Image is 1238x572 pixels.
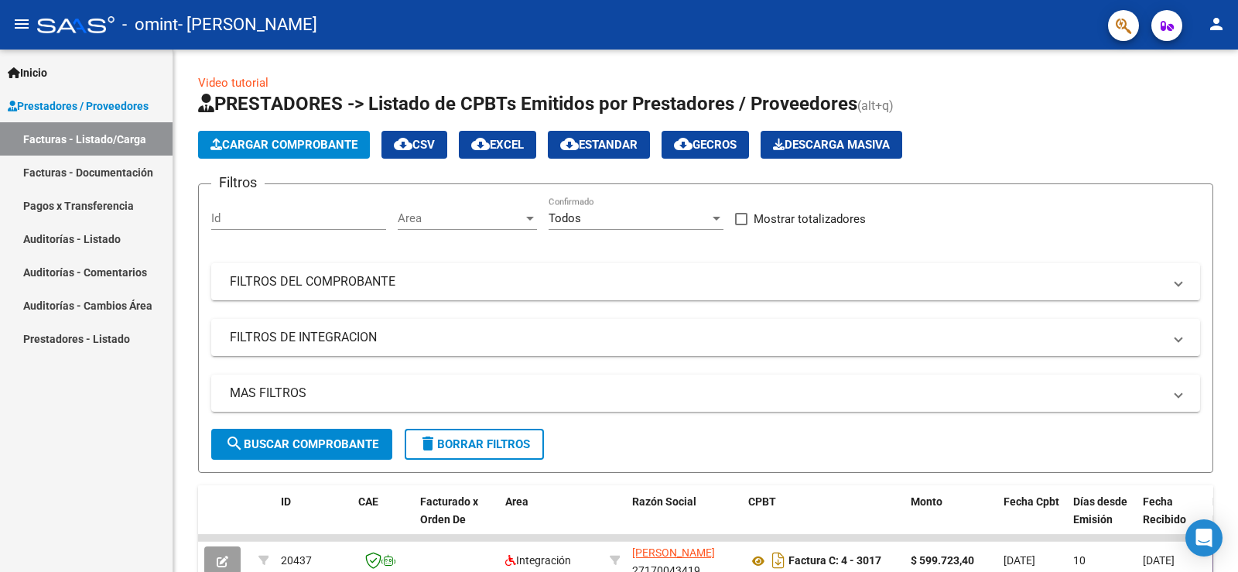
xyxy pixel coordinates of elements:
strong: $ 599.723,40 [911,554,974,567]
mat-icon: cloud_download [560,135,579,153]
mat-icon: delete [419,434,437,453]
mat-expansion-panel-header: FILTROS DE INTEGRACION [211,319,1200,356]
span: Estandar [560,138,638,152]
span: - [PERSON_NAME] [178,8,317,42]
datatable-header-cell: Facturado x Orden De [414,485,499,553]
span: 10 [1073,554,1086,567]
span: EXCEL [471,138,524,152]
datatable-header-cell: CPBT [742,485,905,553]
span: [DATE] [1004,554,1035,567]
span: CAE [358,495,378,508]
datatable-header-cell: Fecha Cpbt [997,485,1067,553]
span: Fecha Recibido [1143,495,1186,526]
span: (alt+q) [857,98,894,113]
span: Area [398,211,523,225]
strong: Factura C: 4 - 3017 [788,555,881,567]
button: Gecros [662,131,749,159]
button: Cargar Comprobante [198,131,370,159]
span: Razón Social [632,495,696,508]
datatable-header-cell: Fecha Recibido [1137,485,1206,553]
span: Descarga Masiva [773,138,890,152]
mat-expansion-panel-header: MAS FILTROS [211,375,1200,412]
mat-icon: cloud_download [674,135,693,153]
button: Buscar Comprobante [211,429,392,460]
span: Prestadores / Proveedores [8,98,149,115]
span: Mostrar totalizadores [754,210,866,228]
span: ID [281,495,291,508]
span: Monto [911,495,942,508]
div: Open Intercom Messenger [1185,519,1223,557]
datatable-header-cell: Monto [905,485,997,553]
span: Inicio [8,64,47,81]
span: Fecha Cpbt [1004,495,1059,508]
span: PRESTADORES -> Listado de CPBTs Emitidos por Prestadores / Proveedores [198,93,857,115]
span: Días desde Emisión [1073,495,1127,526]
datatable-header-cell: Días desde Emisión [1067,485,1137,553]
mat-panel-title: FILTROS DE INTEGRACION [230,329,1163,346]
span: Buscar Comprobante [225,437,378,451]
span: 20437 [281,554,312,567]
span: Borrar Filtros [419,437,530,451]
button: Descarga Masiva [761,131,902,159]
mat-panel-title: FILTROS DEL COMPROBANTE [230,273,1163,290]
h3: Filtros [211,172,265,194]
mat-icon: person [1207,15,1226,33]
span: [DATE] [1143,554,1175,567]
mat-icon: search [225,434,244,453]
span: CPBT [748,495,776,508]
app-download-masive: Descarga masiva de comprobantes (adjuntos) [761,131,902,159]
span: CSV [394,138,435,152]
button: EXCEL [459,131,536,159]
button: Estandar [548,131,650,159]
span: Facturado x Orden De [420,495,478,526]
span: Integración [505,554,571,567]
datatable-header-cell: Area [499,485,604,553]
button: CSV [381,131,447,159]
datatable-header-cell: CAE [352,485,414,553]
span: - omint [122,8,178,42]
span: Gecros [674,138,737,152]
mat-icon: cloud_download [394,135,412,153]
datatable-header-cell: Razón Social [626,485,742,553]
mat-panel-title: MAS FILTROS [230,385,1163,402]
a: Video tutorial [198,76,268,90]
span: Area [505,495,528,508]
mat-expansion-panel-header: FILTROS DEL COMPROBANTE [211,263,1200,300]
mat-icon: menu [12,15,31,33]
span: Cargar Comprobante [210,138,357,152]
datatable-header-cell: ID [275,485,352,553]
span: Todos [549,211,581,225]
mat-icon: cloud_download [471,135,490,153]
button: Borrar Filtros [405,429,544,460]
span: [PERSON_NAME] [632,546,715,559]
